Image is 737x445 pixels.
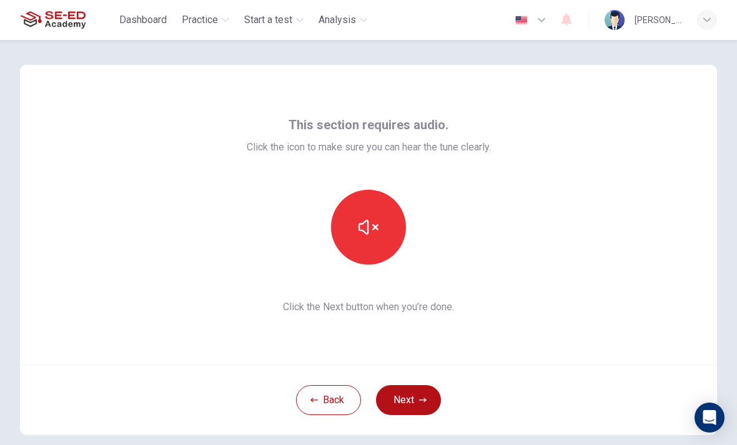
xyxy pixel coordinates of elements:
[513,16,529,25] img: en
[635,12,682,27] div: [PERSON_NAME]
[695,403,725,433] div: Open Intercom Messenger
[296,385,361,415] button: Back
[239,9,309,31] button: Start a test
[314,9,372,31] button: Analysis
[182,12,218,27] span: Practice
[20,7,114,32] a: SE-ED Academy logo
[177,9,234,31] button: Practice
[247,300,491,315] span: Click the Next button when you’re done.
[605,10,625,30] img: Profile picture
[119,12,167,27] span: Dashboard
[319,12,356,27] span: Analysis
[244,12,292,27] span: Start a test
[247,140,491,155] span: Click the icon to make sure you can hear the tune clearly.
[114,9,172,31] button: Dashboard
[376,385,441,415] button: Next
[20,7,86,32] img: SE-ED Academy logo
[289,115,448,135] span: This section requires audio.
